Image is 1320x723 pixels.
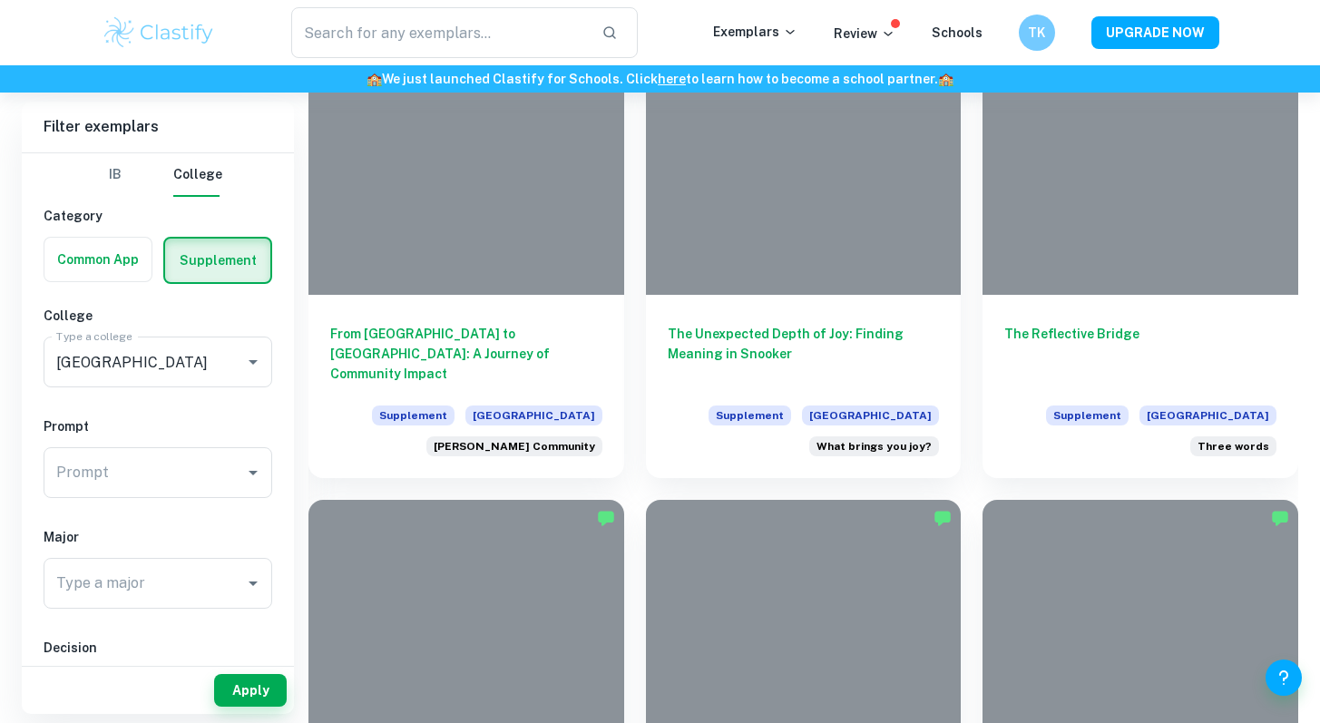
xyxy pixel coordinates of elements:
[330,324,602,384] h6: From [GEOGRAPHIC_DATA] to [GEOGRAPHIC_DATA]: A Journey of Community Impact
[465,405,602,425] span: [GEOGRAPHIC_DATA]
[1091,16,1219,49] button: UPGRADE NOW
[709,405,791,425] span: Supplement
[809,436,939,456] div: Brown students care deeply about their work and the world around them. Students find contentment,...
[291,7,588,58] input: Search for any exemplars...
[44,527,272,547] h6: Major
[165,239,270,282] button: Supplement
[240,349,266,375] button: Open
[22,102,294,152] h6: Filter exemplars
[240,460,266,485] button: Open
[983,58,1298,478] a: The Reflective BridgeSupplement[GEOGRAPHIC_DATA]What three words best describe you?
[834,24,895,44] p: Review
[1190,436,1276,456] div: What three words best describe you?
[816,438,932,454] span: What brings you joy?
[1139,405,1276,425] span: [GEOGRAPHIC_DATA]
[426,436,602,456] div: Students entering Brown often find that making their home on College Hill naturally invites refle...
[102,15,217,51] img: Clastify logo
[434,438,595,454] span: [PERSON_NAME] Community
[173,153,222,197] button: College
[1026,23,1047,43] h6: TK
[1271,509,1289,527] img: Marked
[1266,659,1302,696] button: Help and Feedback
[367,72,382,86] span: 🏫
[93,153,222,197] div: Filter type choice
[214,674,287,707] button: Apply
[668,324,940,384] h6: The Unexpected Depth of Joy: Finding Meaning in Snooker
[44,416,272,436] h6: Prompt
[932,25,983,40] a: Schools
[372,405,455,425] span: Supplement
[934,509,952,527] img: Marked
[658,72,686,86] a: here
[1046,405,1129,425] span: Supplement
[597,509,615,527] img: Marked
[56,328,132,344] label: Type a college
[1019,15,1055,51] button: TK
[93,153,137,197] button: IB
[240,571,266,596] button: Open
[44,306,272,326] h6: College
[1004,324,1276,384] h6: The Reflective Bridge
[44,238,152,281] button: Common App
[802,405,939,425] span: [GEOGRAPHIC_DATA]
[938,72,953,86] span: 🏫
[646,58,962,478] a: The Unexpected Depth of Joy: Finding Meaning in SnookerSupplement[GEOGRAPHIC_DATA]Brown students ...
[44,206,272,226] h6: Category
[4,69,1316,89] h6: We just launched Clastify for Schools. Click to learn how to become a school partner.
[713,22,797,42] p: Exemplars
[308,58,624,478] a: From [GEOGRAPHIC_DATA] to [GEOGRAPHIC_DATA]: A Journey of Community ImpactSupplement[GEOGRAPHIC_D...
[44,638,272,658] h6: Decision
[1198,438,1269,454] span: Three words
